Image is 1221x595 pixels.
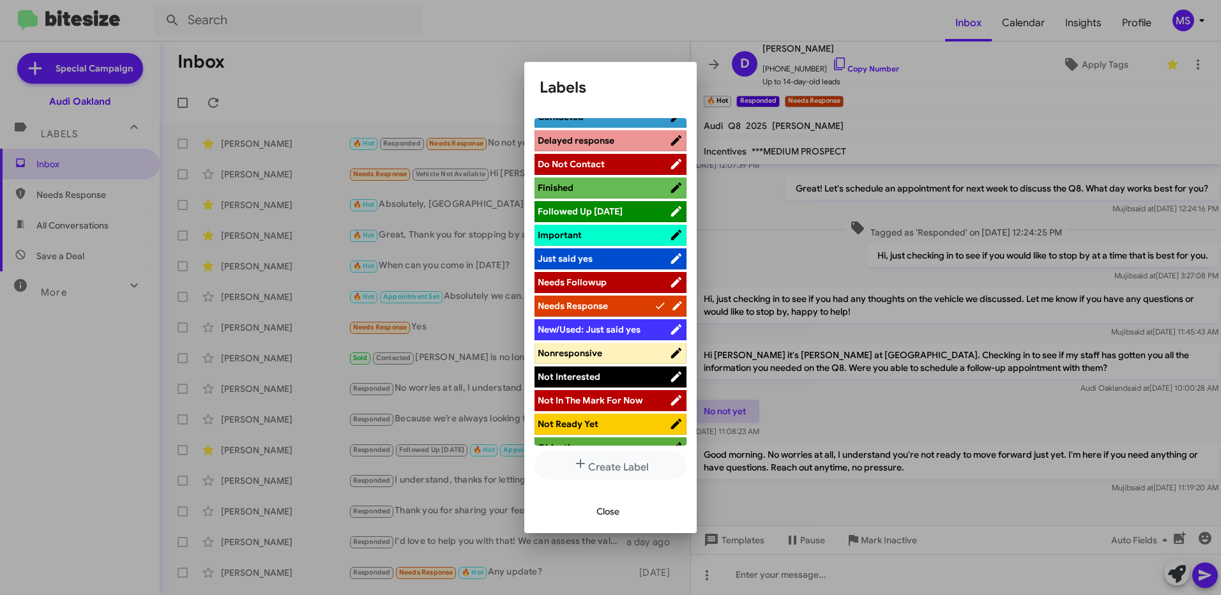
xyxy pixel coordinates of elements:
h1: Labels [540,77,681,98]
span: Not Interested [538,371,600,382]
span: Not In The Mark For Now [538,395,643,406]
span: Followed Up [DATE] [538,206,623,217]
span: Important [538,229,582,241]
span: Just said yes [538,253,593,264]
span: Nonresponsive [538,347,602,359]
span: New/Used: Just said yes [538,324,641,335]
span: Needs Response [538,300,608,312]
button: Create Label [535,451,686,479]
span: Needs Followup [538,276,607,288]
span: Do Not Contact [538,158,605,170]
span: Finished [538,182,573,193]
button: Close [586,500,630,523]
span: Not Ready Yet [538,418,598,430]
span: Delayed response [538,135,614,146]
span: Objections [538,442,586,453]
span: Close [596,500,619,523]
